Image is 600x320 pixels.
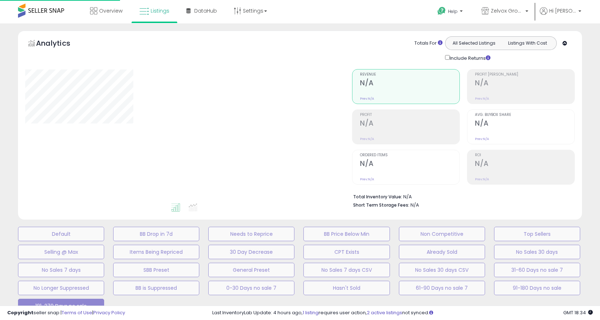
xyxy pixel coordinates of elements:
[360,177,374,181] small: Prev: N/A
[475,119,574,129] h2: N/A
[475,73,574,77] span: Profit [PERSON_NAME]
[475,79,574,89] h2: N/A
[475,153,574,157] span: ROI
[303,227,390,241] button: BB Price Below Min
[208,263,294,277] button: General Preset
[563,309,593,316] span: 2025-10-12 18:34 GMT
[208,245,294,259] button: 30 Day Decrease
[440,54,499,62] div: Include Returns
[113,227,199,241] button: BB Drop in 7d
[447,39,501,48] button: All Selected Listings
[99,7,123,14] span: Overview
[208,281,294,295] button: 0-30 Days no sale 7
[360,159,459,169] h2: N/A
[494,245,580,259] button: No Sales 30 days
[18,299,104,313] button: 181-270 Days no sale
[360,79,459,89] h2: N/A
[491,7,523,14] span: Zelvox Group LLC
[360,119,459,129] h2: N/A
[151,7,169,14] span: Listings
[437,6,446,15] i: Get Help
[113,263,199,277] button: SBB Preset
[18,227,104,241] button: Default
[410,202,419,208] span: N/A
[475,177,489,181] small: Prev: N/A
[494,263,580,277] button: 31-60 Days no sale 7
[475,137,489,141] small: Prev: N/A
[7,309,34,316] strong: Copyright
[494,281,580,295] button: 91-180 Days no sale
[540,7,581,23] a: Hi [PERSON_NAME]
[360,96,374,101] small: Prev: N/A
[7,310,125,316] div: seller snap | |
[18,281,104,295] button: No Longer Suppressed
[303,309,319,316] a: 1 listing
[399,281,485,295] button: 61-90 Days no sale 7
[399,263,485,277] button: No Sales 30 days CSV
[353,194,402,200] b: Total Inventory Value:
[113,281,199,295] button: BB is Suppressed
[303,263,390,277] button: No Sales 7 days CSV
[113,245,199,259] button: Items Being Repriced
[62,309,92,316] a: Terms of Use
[475,159,574,169] h2: N/A
[303,281,390,295] button: Hasn't Sold
[448,8,458,14] span: Help
[475,96,489,101] small: Prev: N/A
[367,309,402,316] a: 2 active listings
[414,40,443,47] div: Totals For
[494,227,580,241] button: Top Sellers
[399,227,485,241] button: Non Competitive
[18,245,104,259] button: Selling @ Max
[353,192,569,200] li: N/A
[549,7,576,14] span: Hi [PERSON_NAME]
[360,73,459,77] span: Revenue
[194,7,217,14] span: DataHub
[360,113,459,117] span: Profit
[399,245,485,259] button: Already Sold
[36,38,84,50] h5: Analytics
[212,310,593,316] div: Last InventoryLab Update: 4 hours ago, requires user action, not synced.
[501,39,554,48] button: Listings With Cost
[208,227,294,241] button: Needs to Reprice
[93,309,125,316] a: Privacy Policy
[360,137,374,141] small: Prev: N/A
[353,202,409,208] b: Short Term Storage Fees:
[360,153,459,157] span: Ordered Items
[303,245,390,259] button: CPT Exists
[475,113,574,117] span: Avg. Buybox Share
[432,1,470,23] a: Help
[18,263,104,277] button: No Sales 7 days
[429,310,433,315] i: Click here to read more about un-synced listings.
